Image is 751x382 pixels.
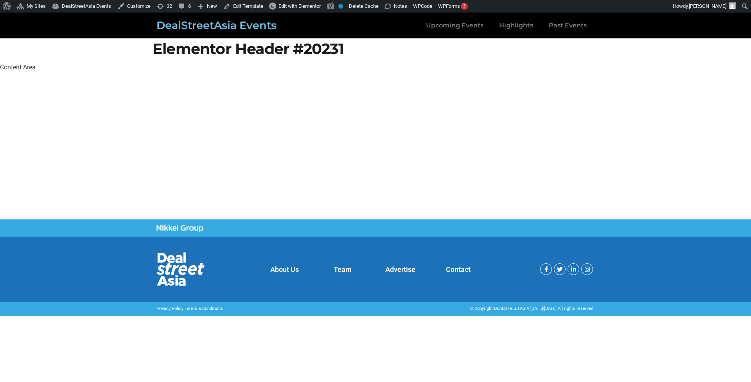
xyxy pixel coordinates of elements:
[156,224,203,232] img: Nikkei Group
[185,306,223,311] a: Terms & Conditions
[156,19,277,32] a: DealStreetAsia Events
[334,265,352,273] a: Team
[385,265,415,273] a: Advertise
[156,306,372,312] p: |
[446,265,471,273] a: Contact
[338,4,343,9] div: No index
[541,16,595,34] a: Past Events
[689,3,726,9] span: [PERSON_NAME]
[491,16,541,34] a: Highlights
[461,3,468,10] div: 3
[418,16,491,34] a: Upcoming Events
[278,3,321,9] span: Edit with Elementor
[156,306,183,311] a: Privacy Policy
[379,306,595,312] div: © Copyright DEALSTREETASIA [DATE]-[DATE] All rights reserved.
[270,265,299,273] a: About Us
[153,42,598,56] h1: Elementor Header #20231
